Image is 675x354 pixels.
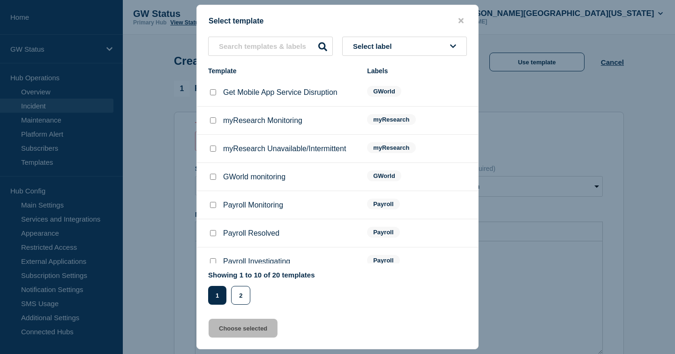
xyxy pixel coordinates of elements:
button: Choose selected [209,319,277,338]
input: myResearch Unavailable/Intermittent checkbox [210,146,216,152]
p: Payroll Resolved [223,229,279,238]
input: Payroll Monitoring checkbox [210,202,216,208]
button: 1 [208,286,226,305]
span: Payroll [367,199,399,209]
div: Labels [367,67,467,75]
input: Get Mobile App Service Disruption checkbox [210,89,216,95]
button: 2 [231,286,250,305]
p: myResearch Unavailable/Intermittent [223,145,346,153]
p: Payroll Investigating [223,257,290,266]
div: Select template [197,16,478,25]
p: Payroll Monitoring [223,201,283,209]
p: myResearch Monitoring [223,116,302,125]
input: Payroll Investigating checkbox [210,258,216,264]
span: Select label [353,42,396,50]
button: close button [456,16,466,25]
p: Get Mobile App Service Disruption [223,88,337,97]
input: GWorld monitoring checkbox [210,174,216,180]
span: Payroll [367,227,399,238]
input: myResearch Monitoring checkbox [210,117,216,123]
div: Template [208,67,358,75]
span: Payroll [367,255,399,266]
input: Payroll Resolved checkbox [210,230,216,236]
span: myResearch [367,142,415,153]
p: GWorld monitoring [223,173,285,181]
input: Search templates & labels [208,37,333,56]
span: GWorld [367,170,401,181]
span: myResearch [367,114,415,125]
span: GWorld [367,86,401,97]
button: Select label [342,37,467,56]
p: Showing 1 to 10 of 20 templates [208,271,315,279]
